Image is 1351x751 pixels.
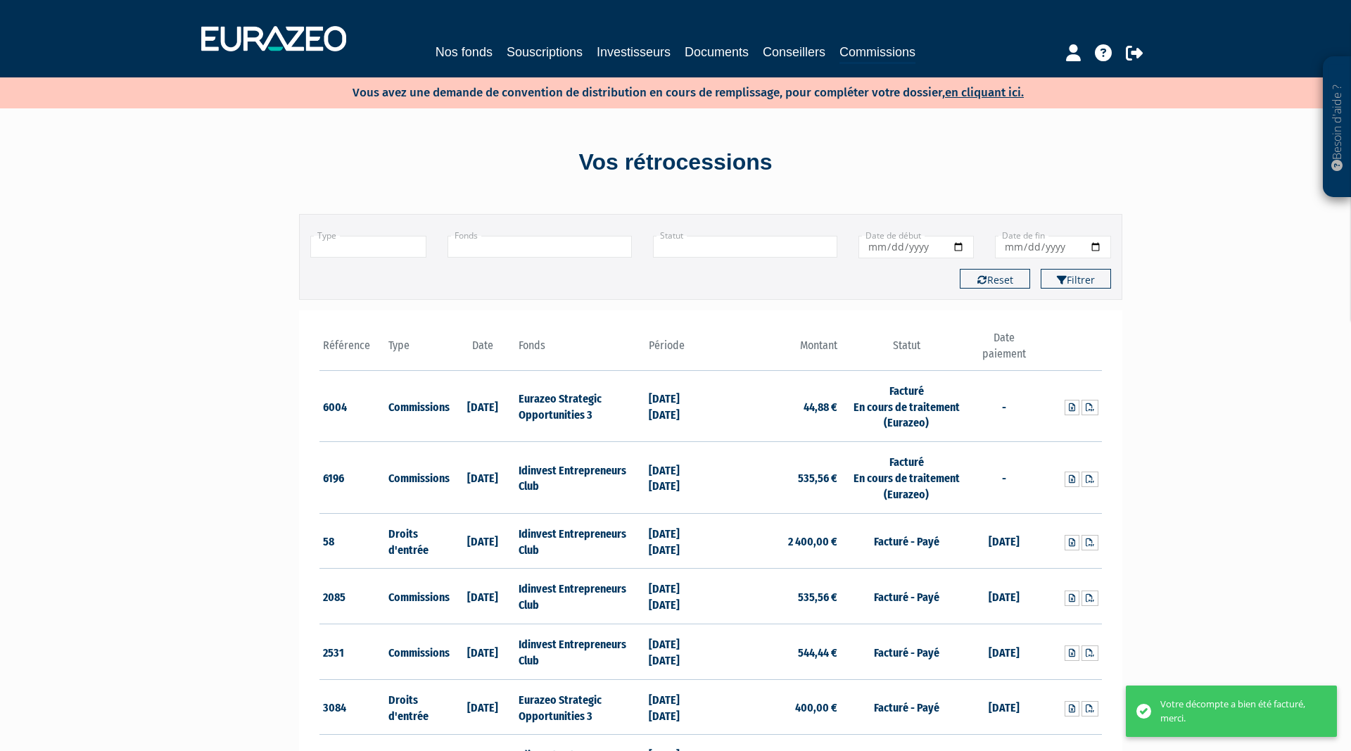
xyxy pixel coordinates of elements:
[972,330,1037,370] th: Date paiement
[450,679,515,735] td: [DATE]
[711,330,841,370] th: Montant
[645,679,711,735] td: [DATE] [DATE]
[841,624,971,680] td: Facturé - Payé
[972,442,1037,514] td: -
[450,569,515,624] td: [DATE]
[319,513,385,569] td: 58
[972,513,1037,569] td: [DATE]
[385,370,450,442] td: Commissions
[201,26,346,51] img: 1732889491-logotype_eurazeo_blanc_rvb.png
[515,624,645,680] td: Idinvest Entrepreneurs Club
[385,513,450,569] td: Droits d'entrée
[645,569,711,624] td: [DATE] [DATE]
[450,370,515,442] td: [DATE]
[711,513,841,569] td: 2 400,00 €
[685,42,749,62] a: Documents
[645,442,711,514] td: [DATE] [DATE]
[436,42,493,62] a: Nos fonds
[319,442,385,514] td: 6196
[841,442,971,514] td: Facturé En cours de traitement (Eurazeo)
[450,330,515,370] th: Date
[515,513,645,569] td: Idinvest Entrepreneurs Club
[711,370,841,442] td: 44,88 €
[1041,269,1111,289] button: Filtrer
[645,513,711,569] td: [DATE] [DATE]
[515,679,645,735] td: Eurazeo Strategic Opportunities 3
[515,330,645,370] th: Fonds
[841,330,971,370] th: Statut
[597,42,671,62] a: Investisseurs
[711,442,841,514] td: 535,56 €
[763,42,825,62] a: Conseillers
[972,624,1037,680] td: [DATE]
[385,442,450,514] td: Commissions
[841,569,971,624] td: Facturé - Payé
[385,624,450,680] td: Commissions
[972,679,1037,735] td: [DATE]
[319,330,385,370] th: Référence
[385,330,450,370] th: Type
[385,569,450,624] td: Commissions
[515,442,645,514] td: Idinvest Entrepreneurs Club
[450,624,515,680] td: [DATE]
[319,569,385,624] td: 2085
[450,442,515,514] td: [DATE]
[645,624,711,680] td: [DATE] [DATE]
[1329,64,1345,191] p: Besoin d'aide ?
[319,370,385,442] td: 6004
[1160,698,1316,725] div: Votre décompte a bien été facturé, merci.
[841,679,971,735] td: Facturé - Payé
[711,569,841,624] td: 535,56 €
[841,513,971,569] td: Facturé - Payé
[839,42,915,64] a: Commissions
[972,569,1037,624] td: [DATE]
[645,330,711,370] th: Période
[274,146,1077,179] div: Vos rétrocessions
[960,269,1030,289] button: Reset
[972,370,1037,442] td: -
[385,679,450,735] td: Droits d'entrée
[711,624,841,680] td: 544,44 €
[507,42,583,62] a: Souscriptions
[841,370,971,442] td: Facturé En cours de traitement (Eurazeo)
[319,679,385,735] td: 3084
[450,513,515,569] td: [DATE]
[645,370,711,442] td: [DATE] [DATE]
[515,370,645,442] td: Eurazeo Strategic Opportunities 3
[312,81,1024,101] p: Vous avez une demande de convention de distribution en cours de remplissage, pour compléter votre...
[515,569,645,624] td: Idinvest Entrepreneurs Club
[945,85,1024,100] a: en cliquant ici.
[319,624,385,680] td: 2531
[711,679,841,735] td: 400,00 €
